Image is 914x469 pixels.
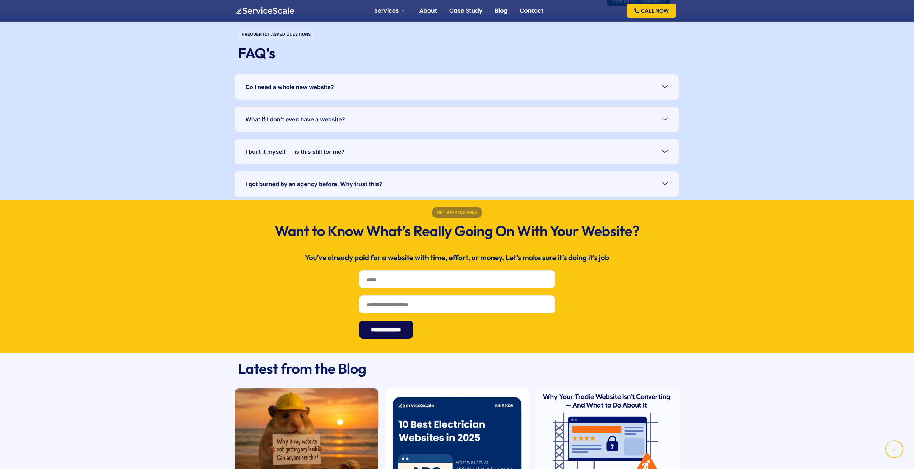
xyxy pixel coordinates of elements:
span: Do I need a whole new website? [246,82,338,92]
h6: Get Started Free [432,207,481,218]
form: Contact form [359,270,555,339]
a: What if I don’t even have a website? [235,107,679,132]
a: Contact [520,8,543,14]
a: CALL NOW [627,4,676,18]
h2: Want to Know What’s Really Going On With Your Website? [266,222,648,240]
img: ServiceScale logo representing business automation for tradies [235,7,294,14]
a: I got burned by an agency before. Why trust this? [235,171,679,197]
a: Latest from the Blog [238,360,366,378]
a: Services [374,8,407,14]
a: I built it myself — is this still for me? [235,139,679,164]
a: About [419,8,437,14]
h2: FAQ's [238,45,676,62]
h4: You’ve already paid for a website with time, effort, or money. Let’s make sure it’s doing it's job [266,252,648,263]
a: Do I need a whole new website? [235,74,679,100]
span: I got burned by an agency before. Why trust this? [246,179,386,189]
a: Blog [495,8,507,14]
span: What if I don’t even have a website? [246,114,349,124]
h6: Frequently Asked Questions [238,29,315,40]
span: CALL NOW [641,8,669,13]
a: Case Study [449,8,483,14]
span: I built it myself — is this still for me? [246,147,348,157]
